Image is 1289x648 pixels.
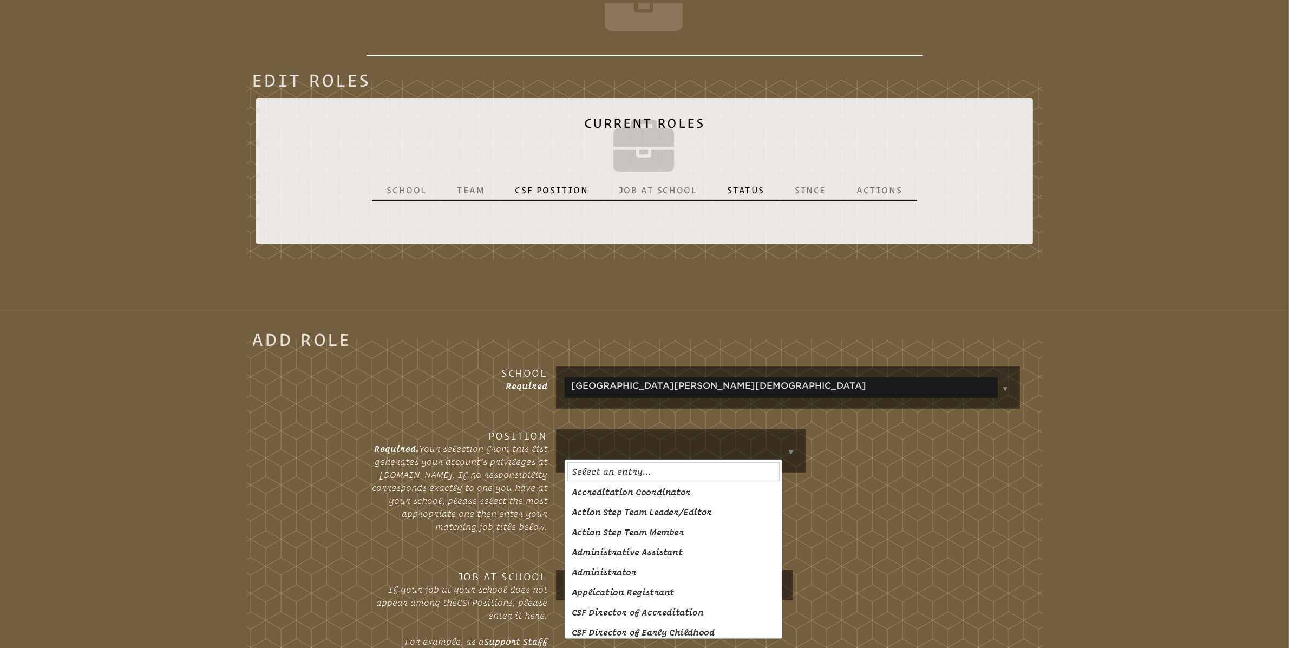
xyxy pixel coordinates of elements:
[795,185,826,195] p: Since
[506,381,547,391] span: Required
[568,463,656,480] a: Select an entry…
[567,604,708,621] a: CSF Director of Accreditation
[619,185,697,195] p: Job at School
[567,483,695,501] a: Accreditation Coordinator
[252,74,371,87] legend: Edit Roles
[515,185,588,195] p: CSF Position
[567,584,678,601] a: Application Registrant
[374,444,419,454] span: Required.
[567,523,689,541] a: Action Step Team Member
[370,429,547,442] h3: Position
[457,598,472,607] span: CSF
[567,503,716,521] a: Action Step Team Leader/Editor
[252,333,351,346] legend: Add Role
[457,185,485,195] p: Team
[728,185,765,195] p: Status
[370,570,547,583] h3: Job at School
[567,624,719,641] a: CSF Director of Early Childhood
[265,109,1025,180] h2: Current Roles
[370,442,547,533] p: Your selection from this list generates your account’s privileges at [DOMAIN_NAME]. If no respons...
[387,185,427,195] p: School
[856,185,902,195] p: Actions
[567,377,866,395] a: [GEOGRAPHIC_DATA][PERSON_NAME][DEMOGRAPHIC_DATA]
[370,366,547,379] h3: School
[567,564,641,581] a: Administrator
[567,544,686,561] a: Administrative Assistant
